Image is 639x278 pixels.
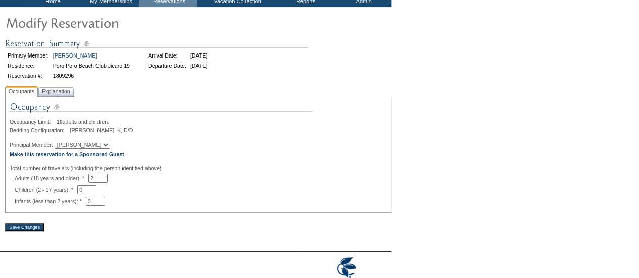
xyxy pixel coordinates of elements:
a: [PERSON_NAME] [53,52,97,59]
span: [PERSON_NAME], K, D/D [70,127,133,133]
td: Poro Poro Beach Club Jicaro 19 [52,61,131,70]
span: 10 [57,119,63,125]
input: Save Changes [5,223,44,231]
span: Adults (18 years and older): * [15,175,88,181]
span: Bedding Configuration: [10,127,68,133]
img: Occupancy [10,101,313,119]
span: Occupants [7,86,36,97]
span: Children (2 - 17 years): * [15,187,77,193]
td: [DATE] [189,51,209,60]
td: Primary Member: [6,51,51,60]
span: Explanation [40,86,72,97]
span: Infants (less than 2 years): * [15,198,86,204]
td: Residence: [6,61,51,70]
td: [DATE] [189,61,209,70]
a: Make this reservation for a Sponsored Guest [10,151,124,157]
td: Departure Date: [146,61,188,70]
td: 1809296 [52,71,131,80]
td: Arrival Date: [146,51,188,60]
div: adults and children. [10,119,387,125]
div: Total number of travelers (including the person identified above) [10,165,387,171]
span: Principal Member: [10,142,53,148]
img: Reservation Summary [5,37,308,50]
td: Reservation #: [6,71,51,80]
span: Occupancy Limit: [10,119,55,125]
img: Modify Reservation [5,12,207,32]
